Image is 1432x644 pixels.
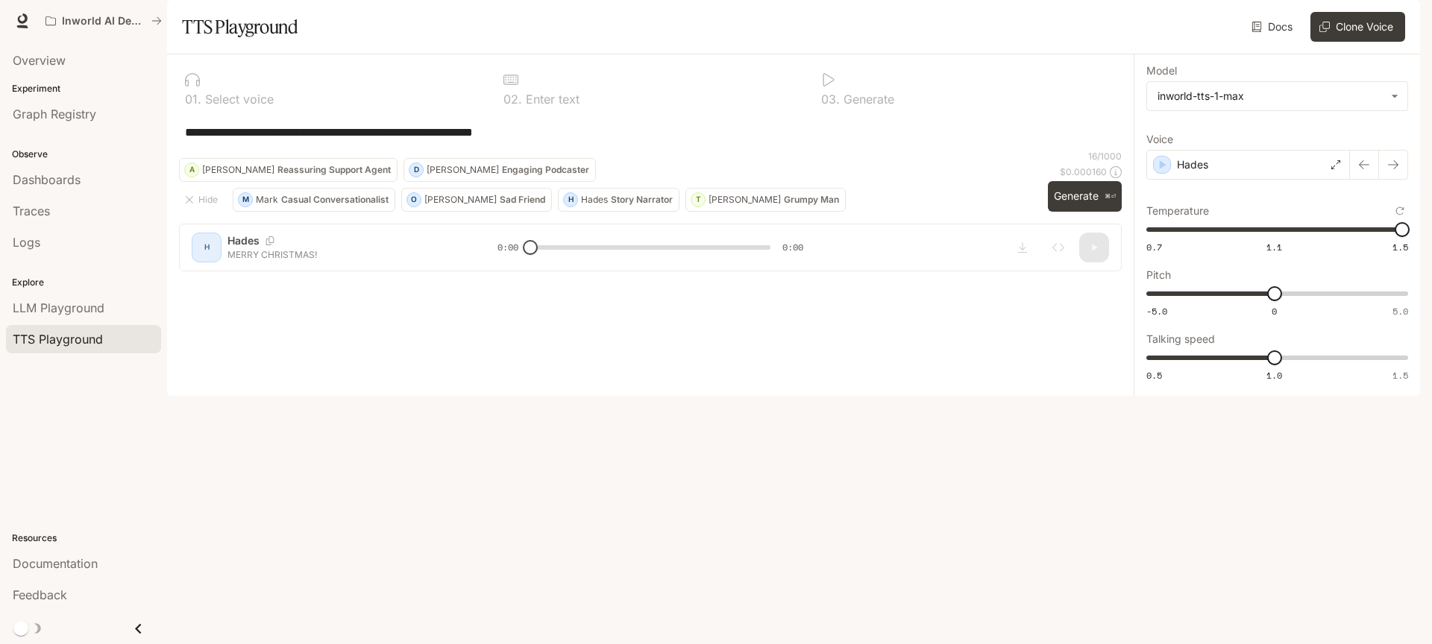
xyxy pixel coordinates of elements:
span: 1.1 [1266,241,1282,253]
div: A [185,158,198,182]
button: HHadesStory Narrator [558,188,679,212]
p: [PERSON_NAME] [709,195,781,204]
p: 0 3 . [821,93,840,105]
button: MMarkCasual Conversationalist [233,188,395,212]
p: Temperature [1146,206,1209,216]
p: Select voice [201,93,274,105]
p: Inworld AI Demos [62,15,145,28]
span: 5.0 [1392,305,1408,318]
span: 1.5 [1392,241,1408,253]
p: Casual Conversationalist [281,195,389,204]
button: Clone Voice [1310,12,1405,42]
div: D [409,158,423,182]
p: 0 1 . [185,93,201,105]
button: All workspaces [39,6,169,36]
p: Mark [256,195,278,204]
div: H [564,188,577,212]
span: 0.5 [1146,369,1162,382]
p: [PERSON_NAME] [427,165,499,174]
div: M [239,188,252,212]
button: O[PERSON_NAME]Sad Friend [401,188,552,212]
h1: TTS Playground [182,12,298,42]
p: Model [1146,66,1177,76]
p: Story Narrator [611,195,673,204]
button: D[PERSON_NAME]Engaging Podcaster [403,158,596,182]
p: Reassuring Support Agent [277,165,391,174]
p: Grumpy Man [784,195,839,204]
p: Hades [581,195,608,204]
div: inworld-tts-1-max [1147,82,1407,110]
span: 1.0 [1266,369,1282,382]
p: 0 2 . [503,93,522,105]
span: 0 [1272,305,1277,318]
div: O [407,188,421,212]
p: Voice [1146,134,1173,145]
button: Hide [179,188,227,212]
span: -5.0 [1146,305,1167,318]
p: Hades [1177,157,1208,172]
div: inworld-tts-1-max [1158,89,1384,104]
p: Talking speed [1146,334,1215,344]
p: Sad Friend [500,195,545,204]
span: 1.5 [1392,369,1408,382]
p: [PERSON_NAME] [202,165,274,174]
button: T[PERSON_NAME]Grumpy Man [685,188,846,212]
p: Enter text [522,93,580,105]
p: Engaging Podcaster [502,165,589,174]
p: 16 / 1000 [1088,150,1122,162]
button: Reset to default [1392,203,1408,219]
p: Generate [840,93,894,105]
p: [PERSON_NAME] [424,195,497,204]
p: Pitch [1146,270,1171,280]
button: Generate⌘⏎ [1048,181,1122,212]
p: $ 0.000160 [1060,165,1107,178]
div: T [691,188,705,212]
p: ⌘⏎ [1105,192,1116,201]
button: A[PERSON_NAME]Reassuring Support Agent [179,158,398,182]
a: Docs [1249,12,1298,42]
span: 0.7 [1146,241,1162,253]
